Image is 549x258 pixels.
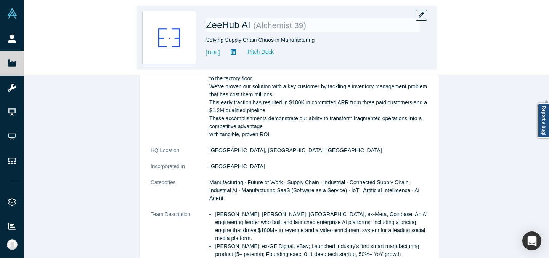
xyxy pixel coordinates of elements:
div: Solving Supply Chain Chaos in Manufacturing [206,36,420,44]
dt: Description [151,67,209,147]
img: Alchemist Vault Logo [7,8,18,19]
small: ( Alchemist 39 ) [253,21,306,30]
p: [PERSON_NAME]: [PERSON_NAME]: [GEOGRAPHIC_DATA], ex-Meta, Coinbase. An AI engineering leader who ... [215,210,428,242]
span: ZeeHub AI [206,20,254,30]
dd: [GEOGRAPHIC_DATA], [GEOGRAPHIC_DATA], [GEOGRAPHIC_DATA] [209,147,428,154]
a: Report a bug! [538,103,549,138]
dt: Categories [151,178,209,210]
a: [URL] [206,49,220,57]
dd: [GEOGRAPHIC_DATA] [209,162,428,170]
p: Zeehub AI's platform eliminates supply chain chaos by unifying enterprise data from the ERP to th... [209,67,428,139]
a: Pitch Deck [239,48,274,56]
dt: HQ Location [151,147,209,162]
img: ZeeHub AI's Logo [142,11,196,64]
img: Ally Hoang's Account [7,239,18,250]
span: Manufacturing · Future of Work · Supply Chain · Industrial · Connected Supply Chain · Industrial ... [209,179,419,201]
dt: Incorporated in [151,162,209,178]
